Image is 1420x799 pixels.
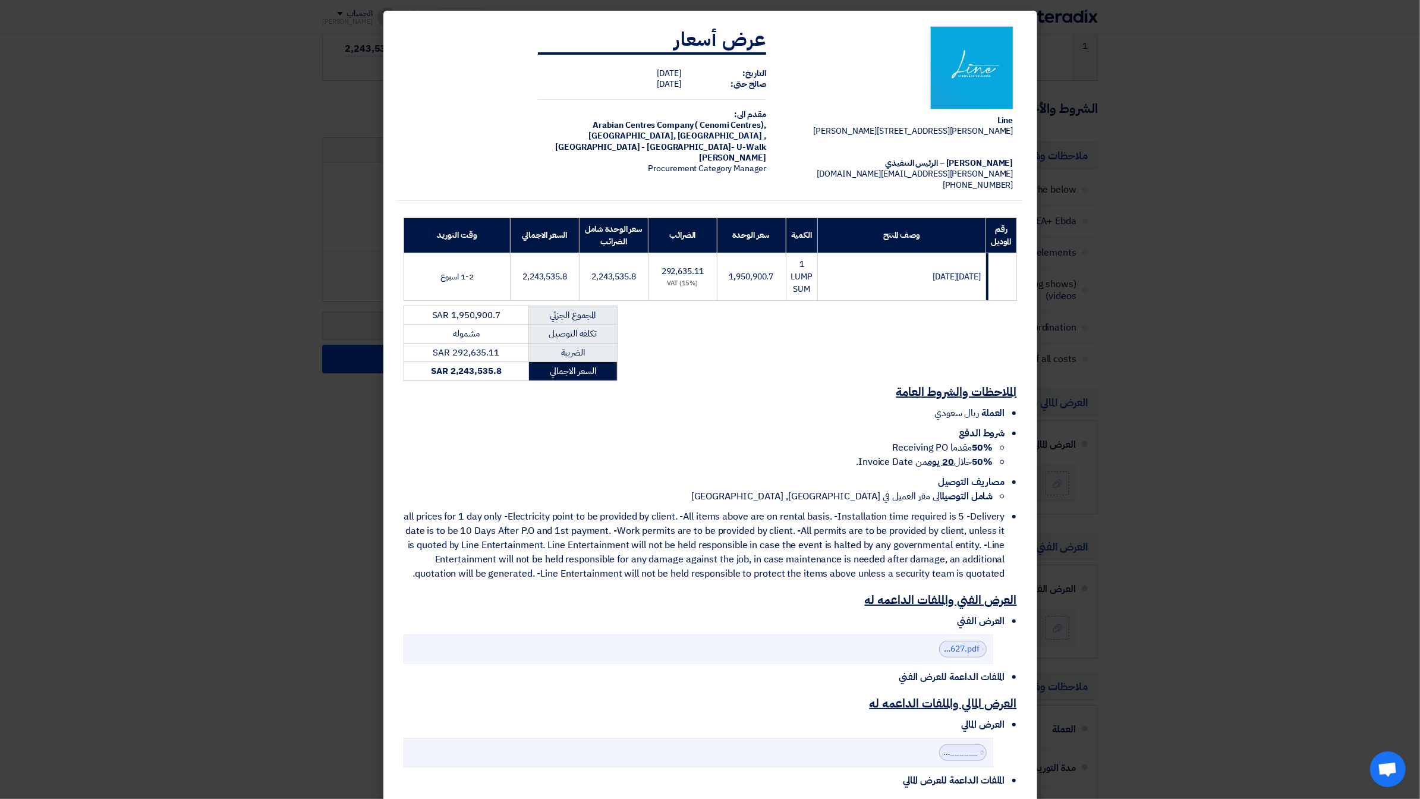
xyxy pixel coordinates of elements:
[529,306,617,325] td: المجموع الجزئي
[791,258,813,295] span: 1 LUMP SUM
[930,26,1013,109] img: Company Logo
[814,125,1013,137] span: [PERSON_NAME][STREET_ADDRESS][PERSON_NAME]
[729,270,774,283] span: 1,950,900.7
[529,362,617,381] td: السعر الاجمالي
[786,218,818,253] th: الكمية
[957,614,1005,628] span: العرض الفني
[903,773,1005,788] span: الملفات الداعمة للعرض المالي
[529,325,617,344] td: تكلفه التوصيل
[662,265,704,278] span: 292,635.11
[981,406,1005,420] span: العملة
[865,591,1017,609] u: العرض الفني والملفات الداعمه له
[648,218,717,253] th: الضرائب
[555,130,766,153] span: [GEOGRAPHIC_DATA], [GEOGRAPHIC_DATA] ,[GEOGRAPHIC_DATA] - [GEOGRAPHIC_DATA]- U-Walk
[404,509,1005,581] li: all prices for 1 day only -Electricity point to be provided by client. -All items above are on re...
[933,270,981,283] span: [DATE][DATE]
[433,346,500,359] span: SAR 292,635.11
[404,489,993,504] li: الى مقر العميل في [GEOGRAPHIC_DATA], [GEOGRAPHIC_DATA]
[959,426,1005,441] span: شروط الدفع
[653,279,711,289] div: (15%) VAT
[674,25,766,54] strong: عرض أسعار
[657,67,681,80] span: [DATE]
[404,306,529,325] td: SAR 1,950,900.7
[986,218,1016,253] th: رقم الموديل
[735,108,766,121] strong: مقدم الى:
[870,694,1017,712] u: العرض المالي والملفات الداعمه له
[404,218,510,253] th: وقت التوريد
[743,67,766,80] strong: التاريخ:
[896,383,1017,401] u: الملاحظات والشروط العامة
[717,218,786,253] th: سعر الوحدة
[510,218,579,253] th: السعر الاجمالي
[453,327,479,340] span: مشموله
[591,270,636,283] span: 2,243,535.8
[522,270,567,283] span: 2,243,535.8
[657,78,681,90] span: [DATE]
[580,218,648,253] th: سعر الوحدة شامل الضرائب
[928,455,954,469] u: 20 يوم
[431,364,502,378] strong: SAR 2,243,535.8
[440,270,474,283] span: 1-2 اسبوع
[856,455,993,469] span: خلال من Invoice Date.
[818,218,986,253] th: وصف المنتج
[593,119,766,131] span: Arabian Centres Company ( Cenomi Centres),
[972,455,993,469] strong: 50%
[817,168,1013,180] span: [PERSON_NAME][EMAIL_ADDRESS][DOMAIN_NAME]
[1370,751,1406,787] a: Open chat
[785,158,1013,169] div: [PERSON_NAME] – الرئيس التنفيذي
[731,78,766,90] strong: صالح حتى:
[961,718,1005,732] span: العرض المالي
[943,179,1013,191] span: [PHONE_NUMBER]
[942,489,993,504] strong: شامل التوصيل
[934,406,979,420] span: ريال سعودي
[648,162,766,175] span: Procurement Category Manager
[899,670,1005,684] span: الملفات الداعمة للعرض الفني
[938,475,1005,489] span: مصاريف التوصيل
[893,441,993,455] span: مقدما Receiving PO
[972,441,993,455] strong: 50%
[699,152,766,164] span: [PERSON_NAME]
[529,343,617,362] td: الضريبة
[785,115,1013,126] div: Line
